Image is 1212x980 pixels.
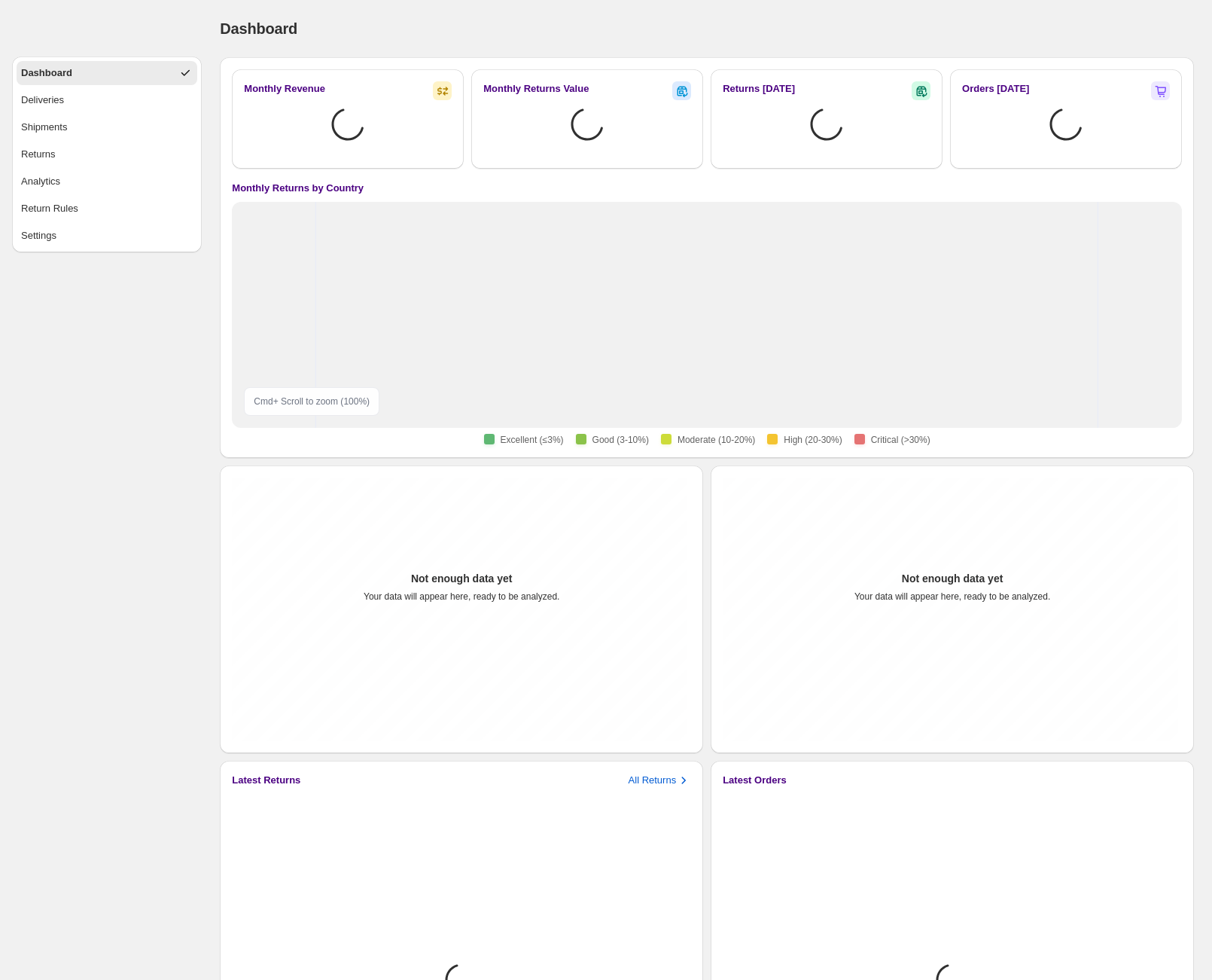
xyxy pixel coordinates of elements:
span: Critical (>30%) [871,434,930,446]
button: Shipments [17,115,197,139]
h2: Orders [DATE] [962,81,1029,96]
h3: Latest Orders [723,773,787,788]
button: Dashboard [17,61,197,85]
span: Moderate (10-20%) [678,434,755,446]
h2: Monthly Returns Value [483,81,589,96]
span: Excellent (≤3%) [501,434,564,446]
h3: Latest Returns [232,773,300,788]
div: Shipments [21,120,67,135]
div: Return Rules [21,201,78,216]
span: Dashboard [220,20,297,37]
span: Good (3-10%) [592,434,649,446]
span: High (20-30%) [784,434,842,446]
h3: All Returns [629,773,677,788]
button: Deliveries [17,88,197,112]
div: Deliveries [21,93,64,108]
h2: Returns [DATE] [723,81,795,96]
div: Returns [21,147,56,162]
button: Settings [17,224,197,248]
div: Dashboard [21,66,72,81]
button: Analytics [17,169,197,194]
div: Cmd + Scroll to zoom ( 100 %) [244,387,379,416]
div: Settings [21,228,56,243]
h2: Monthly Revenue [244,81,325,96]
div: Analytics [21,174,60,189]
button: Return Rules [17,197,197,221]
button: Returns [17,142,197,166]
button: All Returns [629,773,692,788]
h4: Monthly Returns by Country [232,181,364,196]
